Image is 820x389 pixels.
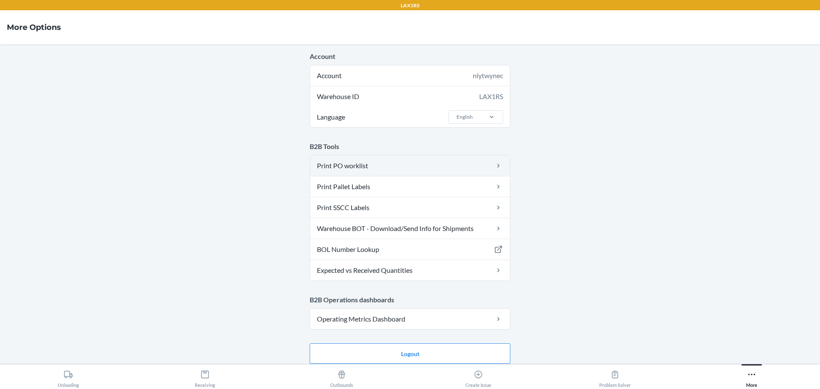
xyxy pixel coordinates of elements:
a: Print PO worklist [310,155,510,176]
a: Print SSCC Labels [310,197,510,218]
span: Language [316,107,346,127]
div: Unloading [58,366,79,388]
p: LAX1RS [401,2,419,9]
a: Warehouse BOT - Download/Send Info for Shipments [310,218,510,239]
a: Operating Metrics Dashboard [310,309,510,329]
div: Problem Solver [599,366,631,388]
button: Problem Solver [547,364,683,388]
h4: More Options [7,22,61,33]
p: Account [310,51,510,61]
div: LAX1RS [479,91,503,102]
a: Expected vs Received Quantities [310,260,510,281]
div: English [457,113,473,121]
p: B2B Tools [310,141,510,152]
div: nlytwynec [473,70,503,81]
div: Receiving [195,366,215,388]
div: Warehouse ID [310,86,510,107]
div: Outbounds [330,366,353,388]
input: LanguageEnglish [456,113,457,121]
a: BOL Number Lookup [310,239,510,260]
a: Print Pallet Labels [310,176,510,197]
button: More [683,364,820,388]
button: Logout [310,343,510,364]
p: B2B Operations dashboards [310,295,510,305]
button: Receiving [137,364,273,388]
div: Account [310,65,510,86]
button: Create Issue [410,364,547,388]
div: Create Issue [466,366,491,388]
button: Outbounds [273,364,410,388]
div: More [746,366,757,388]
